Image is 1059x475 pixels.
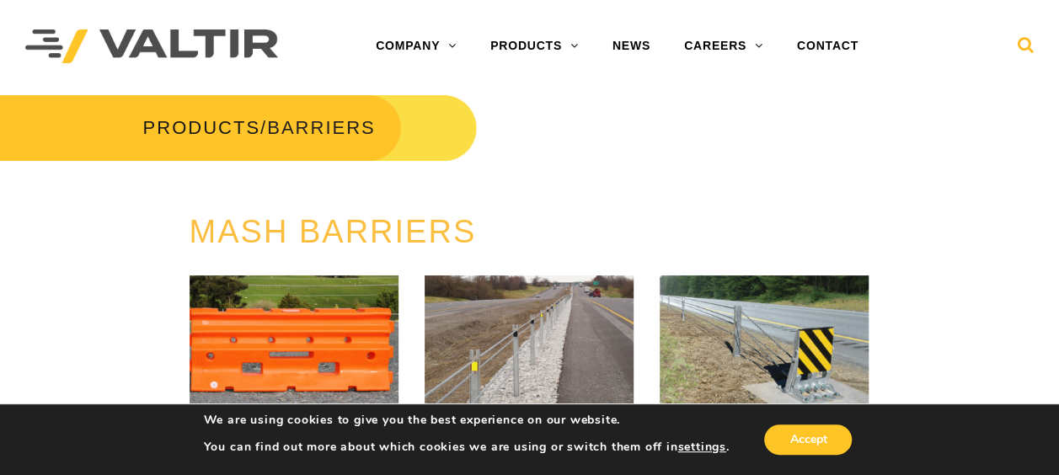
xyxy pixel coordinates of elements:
[25,29,278,64] img: Valtir
[267,117,375,138] span: BARRIERS
[780,29,875,63] a: CONTACT
[596,29,667,63] a: NEWS
[204,440,730,455] p: You can find out more about which cookies we are using or switch them off in .
[190,275,398,462] a: ArmorZone®TL-2 Water-Filled Barrier
[667,29,780,63] a: CAREERS
[190,214,477,249] a: MASH BARRIERS
[473,29,596,63] a: PRODUCTS
[764,424,852,455] button: Accept
[143,117,260,138] a: PRODUCTS
[359,29,473,63] a: COMPANY
[425,275,634,448] a: CASS®S3 M10
[677,440,725,455] button: settings
[204,413,730,428] p: We are using cookies to give you the best experience on our website.
[660,275,869,448] a: CET™CASS®End Terminal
